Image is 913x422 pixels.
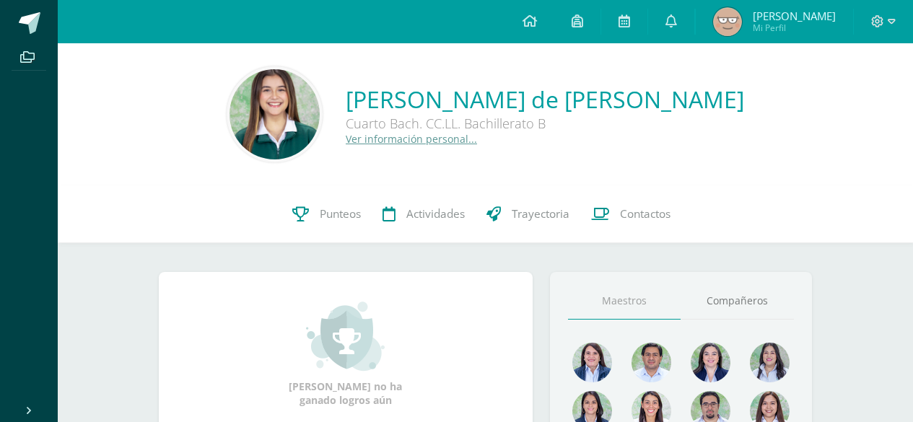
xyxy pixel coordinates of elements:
[346,132,477,146] a: Ver información personal...
[620,206,670,221] span: Contactos
[568,283,681,320] a: Maestros
[476,185,580,243] a: Trayectoria
[753,22,836,34] span: Mi Perfil
[512,206,569,221] span: Trayectoria
[346,84,744,115] a: [PERSON_NAME] de [PERSON_NAME]
[406,206,465,221] span: Actividades
[281,185,372,243] a: Punteos
[346,115,744,132] div: Cuarto Bach. CC.LL. Bachillerato B
[691,343,730,382] img: 468d0cd9ecfcbce804e3ccd48d13f1ad.png
[681,283,794,320] a: Compañeros
[753,9,836,23] span: [PERSON_NAME]
[572,343,612,382] img: 4477f7ca9110c21fc6bc39c35d56baaa.png
[632,343,671,382] img: 1e7bfa517bf798cc96a9d855bf172288.png
[230,69,320,159] img: f3e7d4e234b42178b46fb79f22efdf98.png
[274,300,418,407] div: [PERSON_NAME] no ha ganado logros aún
[713,7,742,36] img: a691934e245c096f0520ca704d26c750.png
[306,300,385,372] img: achievement_small.png
[750,343,790,382] img: 1934cc27df4ca65fd091d7882280e9dd.png
[320,206,361,221] span: Punteos
[580,185,681,243] a: Contactos
[372,185,476,243] a: Actividades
